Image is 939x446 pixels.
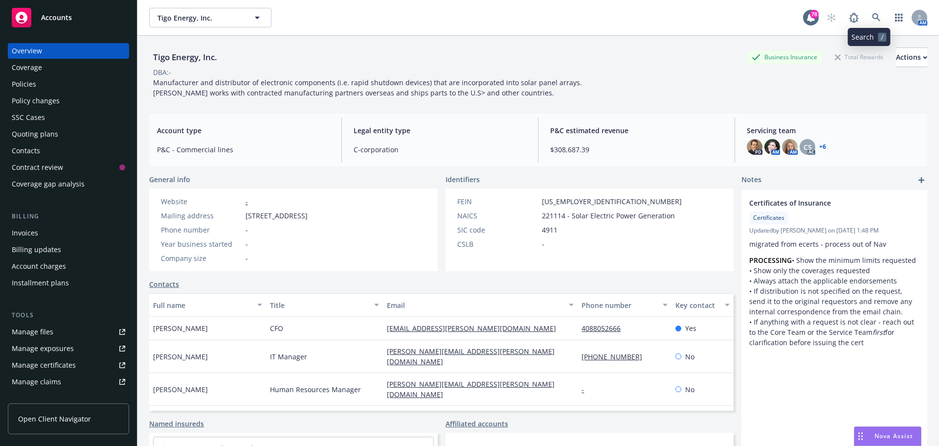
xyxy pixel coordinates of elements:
[246,253,248,263] span: -
[8,76,129,92] a: Policies
[854,427,867,446] div: Drag to move
[383,293,578,317] button: Email
[12,275,69,291] div: Installment plans
[8,310,129,320] div: Tools
[8,60,129,75] a: Coverage
[12,60,42,75] div: Coverage
[12,357,76,373] div: Manage certificates
[12,374,61,390] div: Manage claims
[18,414,91,424] span: Open Client Navigator
[354,144,526,155] span: C-corporation
[675,300,719,310] div: Key contact
[830,51,888,63] div: Total Rewards
[12,242,61,258] div: Billing updates
[387,324,564,333] a: [EMAIL_ADDRESS][PERSON_NAME][DOMAIN_NAME]
[916,174,927,186] a: add
[8,258,129,274] a: Account charges
[804,142,812,152] span: CS
[153,300,251,310] div: Full name
[12,324,53,340] div: Manage files
[764,139,780,155] img: photo
[12,391,58,406] div: Manage BORs
[867,8,886,27] a: Search
[741,190,927,355] div: Certificates of InsuranceCertificatesUpdatedby [PERSON_NAME] on [DATE] 1:48 PMmigrated from ecert...
[157,13,242,23] span: Tigo Energy, Inc.
[874,432,913,440] span: Nova Assist
[149,51,221,64] div: Tigo Energy, Inc.
[266,293,383,317] button: Title
[41,14,72,22] span: Accounts
[854,426,921,446] button: Nova Assist
[747,125,919,136] span: Servicing team
[581,352,650,361] a: [PHONE_NUMBER]
[747,51,822,63] div: Business Insurance
[153,78,586,97] span: Manufacturer and distributor of electronic components (i.e. rapid shutdown devices) that are inco...
[457,211,538,221] div: NAICS
[12,225,38,241] div: Invoices
[457,239,538,249] div: CSLB
[8,242,129,258] a: Billing updates
[387,379,555,399] a: [PERSON_NAME][EMAIL_ADDRESS][PERSON_NAME][DOMAIN_NAME]
[819,144,826,150] a: +6
[542,239,544,249] span: -
[550,125,723,136] span: P&C estimated revenue
[12,110,45,125] div: SSC Cases
[8,4,129,31] a: Accounts
[810,10,819,19] div: 78
[270,300,368,310] div: Title
[685,352,694,362] span: No
[8,324,129,340] a: Manage files
[8,275,129,291] a: Installment plans
[161,196,242,207] div: Website
[246,225,248,235] span: -
[12,341,74,356] div: Manage exposures
[12,76,36,92] div: Policies
[153,323,208,333] span: [PERSON_NAME]
[8,341,129,356] a: Manage exposures
[542,211,675,221] span: 221114 - Solar Electric Power Generation
[387,347,555,366] a: [PERSON_NAME][EMAIL_ADDRESS][PERSON_NAME][DOMAIN_NAME]
[446,174,480,185] span: Identifiers
[741,174,761,186] span: Notes
[270,384,361,395] span: Human Resources Manager
[246,239,248,249] span: -
[270,323,283,333] span: CFO
[153,352,208,362] span: [PERSON_NAME]
[872,328,885,337] em: first
[896,47,927,67] button: Actions
[844,8,864,27] a: Report a Bug
[8,391,129,406] a: Manage BORs
[446,419,508,429] a: Affiliated accounts
[889,8,909,27] a: Switch app
[581,300,656,310] div: Phone number
[157,125,330,136] span: Account type
[749,226,919,235] span: Updated by [PERSON_NAME] on [DATE] 1:48 PM
[8,225,129,241] a: Invoices
[387,300,563,310] div: Email
[161,253,242,263] div: Company size
[753,213,784,222] span: Certificates
[782,139,798,155] img: photo
[8,43,129,59] a: Overview
[246,197,248,206] a: -
[12,176,85,192] div: Coverage gap analysis
[581,324,628,333] a: 4088052666
[542,225,558,235] span: 4911
[8,93,129,109] a: Policy changes
[685,384,694,395] span: No
[157,144,330,155] span: P&C - Commercial lines
[749,239,919,249] p: migrated from ecerts - process out of Nav
[149,8,271,27] button: Tigo Energy, Inc.
[581,385,592,394] a: -
[149,174,190,185] span: General info
[457,225,538,235] div: SIC code
[749,198,894,208] span: Certificates of Insurance
[8,211,129,221] div: Billing
[8,160,129,175] a: Contract review
[149,279,179,289] a: Contacts
[149,293,266,317] button: Full name
[161,225,242,235] div: Phone number
[896,48,927,67] div: Actions
[542,196,682,207] span: [US_EMPLOYER_IDENTIFICATION_NUMBER]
